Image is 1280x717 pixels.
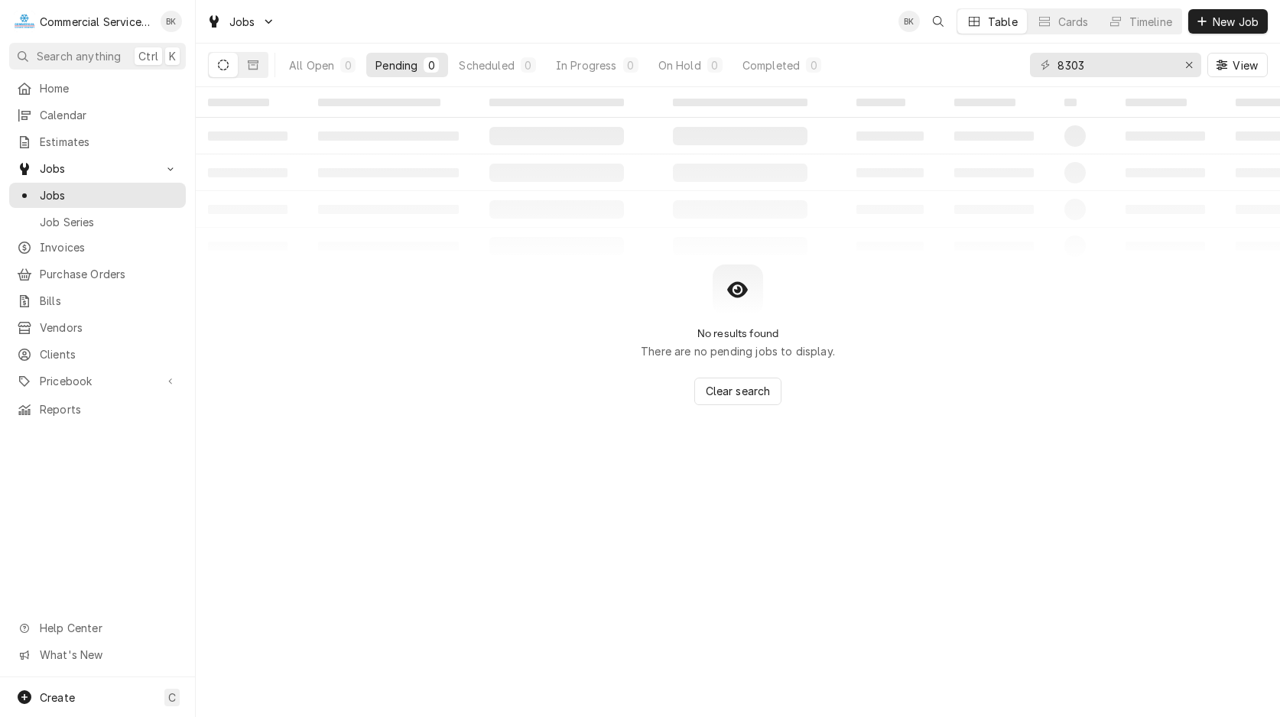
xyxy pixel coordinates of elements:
[9,156,186,181] a: Go to Jobs
[138,48,158,64] span: Ctrl
[168,689,176,706] span: C
[343,57,352,73] div: 0
[1064,99,1077,106] span: ‌
[40,161,155,177] span: Jobs
[9,261,186,287] a: Purchase Orders
[459,57,514,73] div: Scheduled
[1177,53,1201,77] button: Erase input
[375,57,417,73] div: Pending
[898,11,920,32] div: Brian Key's Avatar
[1230,57,1261,73] span: View
[40,107,178,123] span: Calendar
[427,57,436,73] div: 0
[1126,99,1187,106] span: ‌
[1210,14,1262,30] span: New Job
[9,76,186,101] a: Home
[898,11,920,32] div: BK
[9,43,186,70] button: Search anythingCtrlK
[196,87,1280,264] table: Pending Jobs List Loading
[856,99,905,106] span: ‌
[9,209,186,235] a: Job Series
[9,235,186,260] a: Invoices
[710,57,720,73] div: 0
[200,9,281,34] a: Go to Jobs
[489,99,624,106] span: ‌
[40,14,152,30] div: Commercial Service Co.
[40,691,75,704] span: Create
[626,57,635,73] div: 0
[9,129,186,154] a: Estimates
[1188,9,1268,34] button: New Job
[40,80,178,96] span: Home
[9,315,186,340] a: Vendors
[9,288,186,313] a: Bills
[208,99,269,106] span: ‌
[40,187,178,203] span: Jobs
[1057,53,1172,77] input: Keyword search
[40,239,178,255] span: Invoices
[658,57,701,73] div: On Hold
[37,48,121,64] span: Search anything
[9,342,186,367] a: Clients
[9,102,186,128] a: Calendar
[229,14,255,30] span: Jobs
[40,134,178,150] span: Estimates
[694,378,782,405] button: Clear search
[161,11,182,32] div: Brian Key's Avatar
[40,293,178,309] span: Bills
[40,346,178,362] span: Clients
[1129,14,1172,30] div: Timeline
[556,57,617,73] div: In Progress
[703,383,774,399] span: Clear search
[1058,14,1089,30] div: Cards
[9,368,186,394] a: Go to Pricebook
[14,11,35,32] div: C
[289,57,334,73] div: All Open
[161,11,182,32] div: BK
[40,320,178,336] span: Vendors
[1207,53,1268,77] button: View
[926,9,950,34] button: Open search
[40,373,155,389] span: Pricebook
[40,401,178,417] span: Reports
[988,14,1018,30] div: Table
[9,642,186,667] a: Go to What's New
[954,99,1015,106] span: ‌
[40,214,178,230] span: Job Series
[318,99,440,106] span: ‌
[40,647,177,663] span: What's New
[9,615,186,641] a: Go to Help Center
[742,57,800,73] div: Completed
[697,327,779,340] h2: No results found
[40,620,177,636] span: Help Center
[809,57,818,73] div: 0
[9,397,186,422] a: Reports
[524,57,533,73] div: 0
[40,266,178,282] span: Purchase Orders
[673,99,807,106] span: ‌
[9,183,186,208] a: Jobs
[169,48,176,64] span: K
[641,343,835,359] p: There are no pending jobs to display.
[14,11,35,32] div: Commercial Service Co.'s Avatar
